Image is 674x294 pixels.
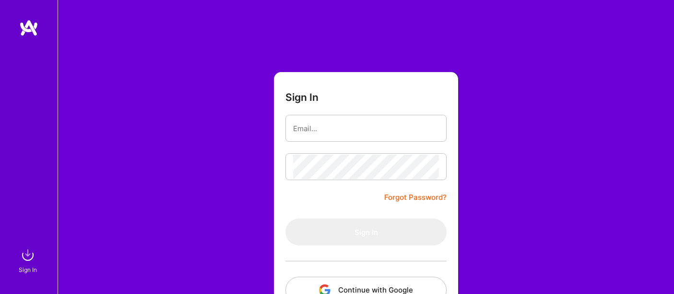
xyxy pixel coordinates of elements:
img: sign in [18,245,37,265]
div: Sign In [19,265,37,275]
button: Sign In [285,219,447,245]
input: Email... [293,116,439,141]
h3: Sign In [285,91,319,103]
a: sign inSign In [20,245,37,275]
img: logo [19,19,38,37]
a: Forgot Password? [384,192,447,203]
